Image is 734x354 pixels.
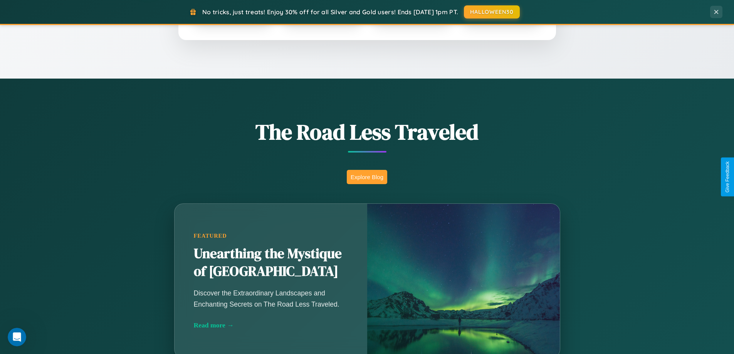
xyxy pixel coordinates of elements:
p: Discover the Extraordinary Landscapes and Enchanting Secrets on The Road Less Traveled. [194,288,348,309]
div: Read more → [194,321,348,329]
button: HALLOWEEN30 [464,5,520,18]
iframe: Intercom live chat [8,328,26,346]
h1: The Road Less Traveled [136,117,598,147]
div: Give Feedback [725,161,730,193]
div: Featured [194,233,348,239]
button: Explore Blog [347,170,387,184]
h2: Unearthing the Mystique of [GEOGRAPHIC_DATA] [194,245,348,280]
span: No tricks, just treats! Enjoy 30% off for all Silver and Gold users! Ends [DATE] 1pm PT. [202,8,458,16]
